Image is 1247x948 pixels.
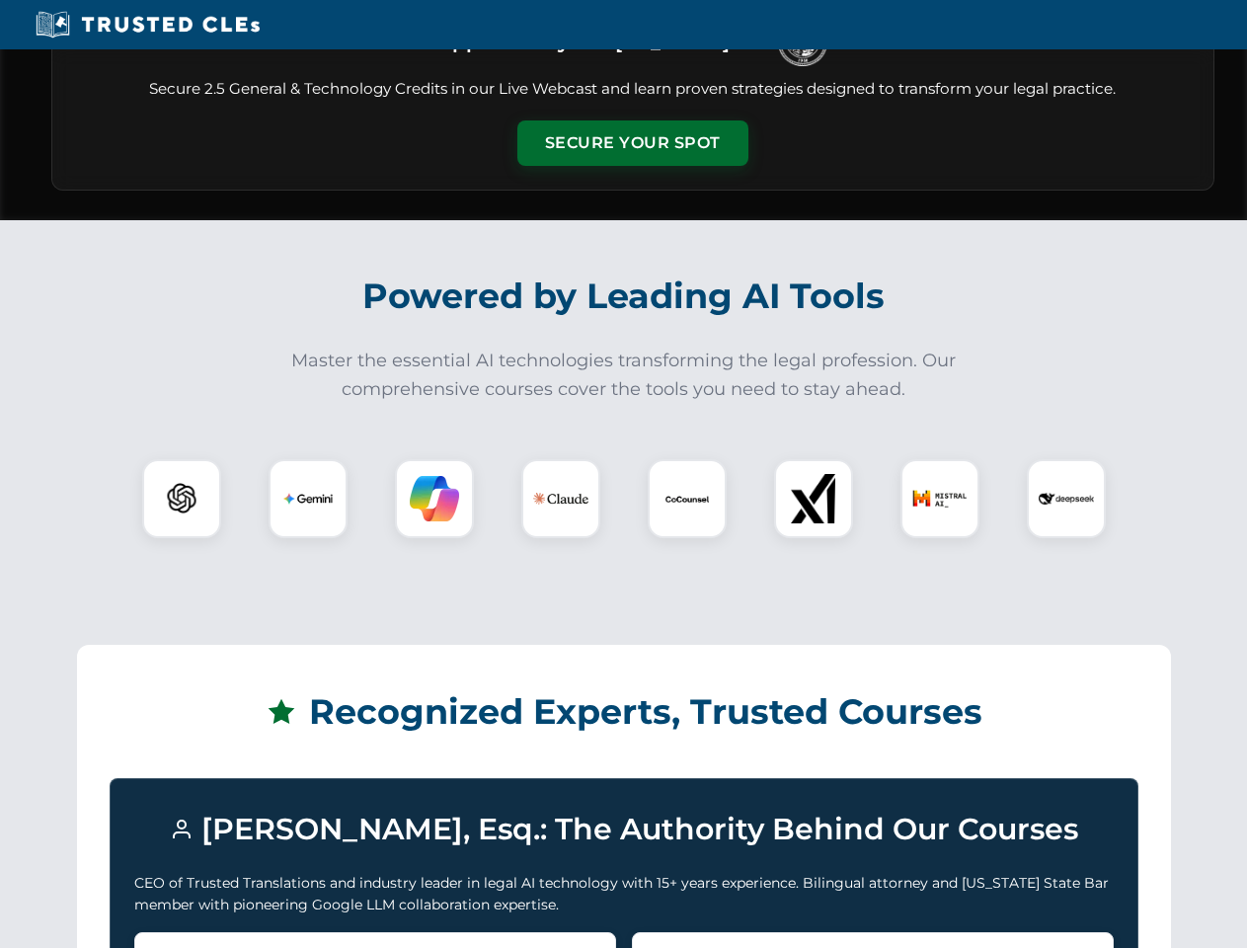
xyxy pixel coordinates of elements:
[134,872,1114,916] p: CEO of Trusted Translations and industry leader in legal AI technology with 15+ years experience....
[900,459,979,538] div: Mistral AI
[774,459,853,538] div: xAI
[77,262,1171,331] h2: Powered by Leading AI Tools
[789,474,838,523] img: xAI Logo
[278,347,970,404] p: Master the essential AI technologies transforming the legal profession. Our comprehensive courses...
[110,677,1138,747] h2: Recognized Experts, Trusted Courses
[395,459,474,538] div: Copilot
[134,803,1114,856] h3: [PERSON_NAME], Esq.: The Authority Behind Our Courses
[76,78,1190,101] p: Secure 2.5 General & Technology Credits in our Live Webcast and learn proven strategies designed ...
[912,471,968,526] img: Mistral AI Logo
[662,474,712,523] img: CoCounsel Logo
[517,120,748,166] button: Secure Your Spot
[533,471,588,526] img: Claude Logo
[410,474,459,523] img: Copilot Logo
[30,10,266,39] img: Trusted CLEs
[648,459,727,538] div: CoCounsel
[1027,459,1106,538] div: DeepSeek
[521,459,600,538] div: Claude
[269,459,348,538] div: Gemini
[283,474,333,523] img: Gemini Logo
[1039,471,1094,526] img: DeepSeek Logo
[142,459,221,538] div: ChatGPT
[153,470,210,527] img: ChatGPT Logo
